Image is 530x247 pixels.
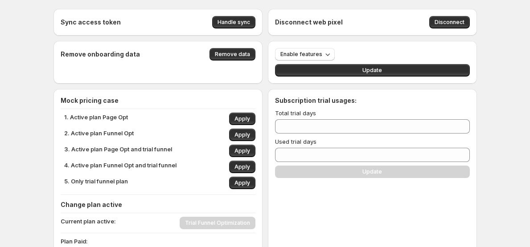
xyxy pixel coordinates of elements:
[61,96,255,105] h4: Mock pricing case
[64,129,134,141] p: 2. Active plan Funnel Opt
[229,145,255,157] button: Apply
[275,96,357,105] h4: Subscription trial usages:
[234,131,250,138] span: Apply
[362,67,382,74] span: Update
[429,16,470,28] button: Disconnect
[64,113,128,125] p: 1. Active plan Page Opt
[275,138,316,145] span: Used trial days
[64,177,128,189] p: 5. Only trial funnel plan
[229,161,255,173] button: Apply
[210,48,255,61] button: Remove data
[234,163,250,170] span: Apply
[218,19,250,26] span: Handle sync
[280,51,322,58] span: Enable features
[234,179,250,186] span: Apply
[64,145,172,157] p: 3. Active plan Page Opt and trial funnel
[61,50,140,59] h4: Remove onboarding data
[212,16,255,28] button: Handle sync
[61,18,121,27] h4: Sync access token
[61,200,255,209] h4: Change plan active
[275,109,316,117] span: Total trial days
[234,115,250,122] span: Apply
[229,177,255,189] button: Apply
[234,147,250,154] span: Apply
[435,19,464,26] span: Disconnect
[229,113,255,125] button: Apply
[64,161,177,173] p: 4. Active plan Funnel Opt and trial funnel
[275,48,335,61] button: Enable features
[229,129,255,141] button: Apply
[275,64,470,77] button: Update
[61,237,255,246] p: Plan Paid:
[61,217,116,229] p: Current plan active:
[275,18,343,27] h4: Disconnect web pixel
[215,51,250,58] span: Remove data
